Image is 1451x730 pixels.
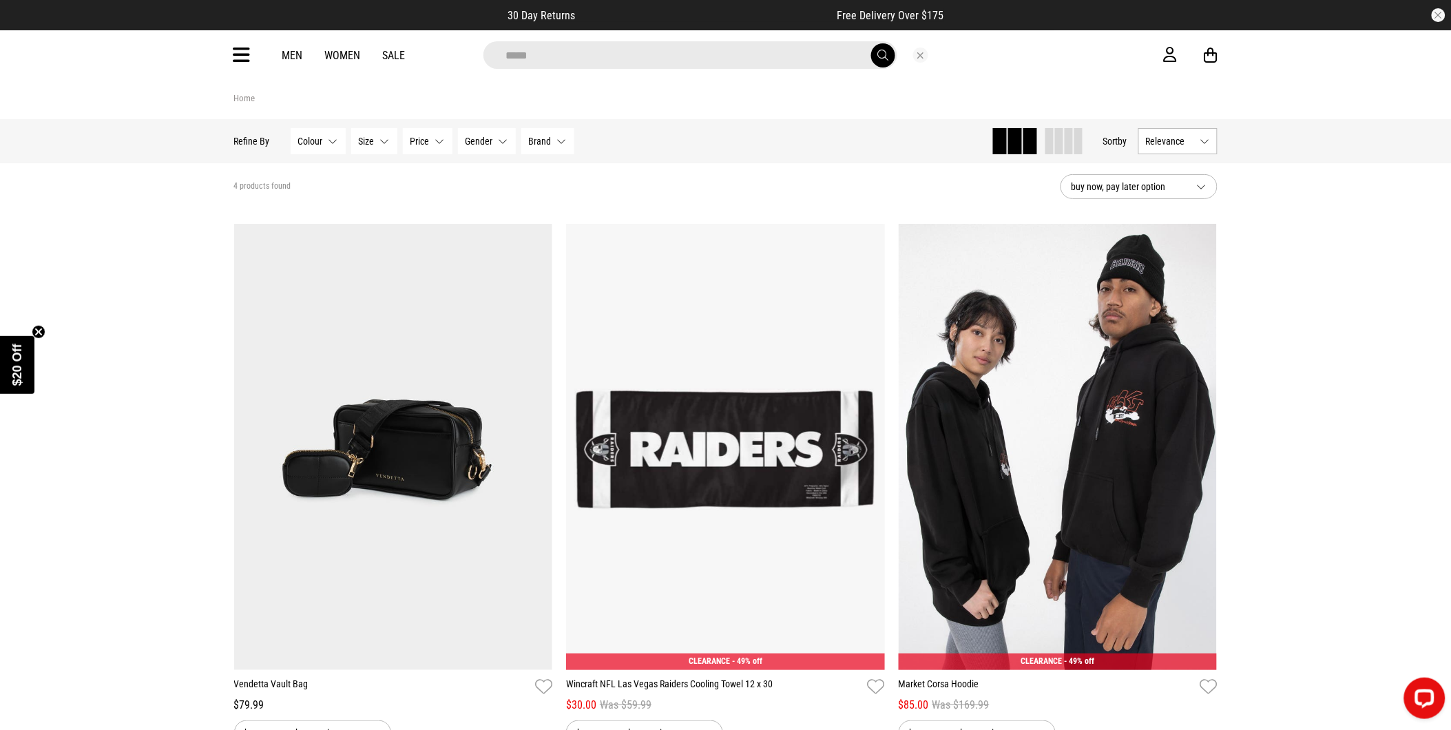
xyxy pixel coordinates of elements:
[1146,136,1195,147] span: Relevance
[325,49,361,62] a: Women
[913,48,928,63] button: Close search
[837,9,944,22] span: Free Delivery Over $175
[10,344,24,386] span: $20 Off
[351,128,397,154] button: Size
[458,128,516,154] button: Gender
[466,136,493,147] span: Gender
[508,9,576,22] span: 30 Day Returns
[282,49,303,62] a: Men
[1393,672,1451,730] iframe: LiveChat chat widget
[403,128,452,154] button: Price
[566,677,862,697] a: Wincraft NFL Las Vegas Raiders Cooling Towel 12 x 30
[234,677,530,697] a: Vendetta Vault Bag
[1061,174,1218,199] button: buy now, pay later option
[899,697,929,713] span: $85.00
[234,224,553,670] img: Vendetta Vault Bag in Black
[1072,178,1186,195] span: buy now, pay later option
[689,656,730,666] span: CLEARANCE
[1021,656,1063,666] span: CLEARANCE
[410,136,430,147] span: Price
[1065,656,1095,666] span: - 49% off
[521,128,574,154] button: Brand
[566,697,596,713] span: $30.00
[234,136,270,147] p: Refine By
[234,93,255,103] a: Home
[899,224,1218,670] img: Market Corsa Hoodie in Black
[234,181,291,192] span: 4 products found
[566,224,885,670] img: Wincraft Nfl Las Vegas Raiders Cooling Towel 12 X 30 in Multi
[529,136,552,147] span: Brand
[359,136,375,147] span: Size
[298,136,323,147] span: Colour
[383,49,406,62] a: Sale
[291,128,346,154] button: Colour
[932,697,990,713] span: Was $169.99
[32,325,45,339] button: Close teaser
[600,697,651,713] span: Was $59.99
[234,697,553,713] div: $79.99
[1138,128,1218,154] button: Relevance
[1118,136,1127,147] span: by
[732,656,762,666] span: - 49% off
[1103,133,1127,149] button: Sortby
[899,677,1195,697] a: Market Corsa Hoodie
[603,8,810,22] iframe: Customer reviews powered by Trustpilot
